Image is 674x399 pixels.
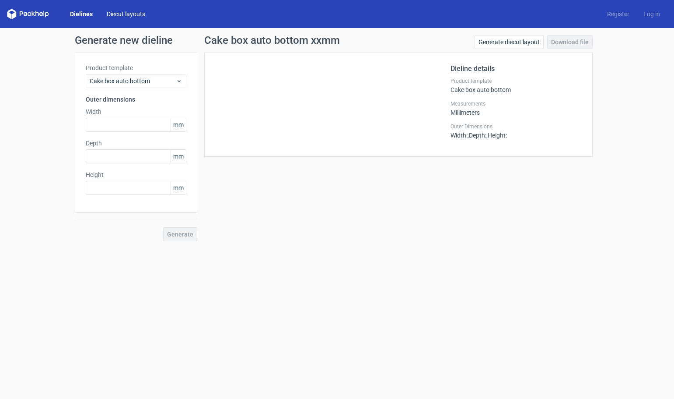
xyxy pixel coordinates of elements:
span: , Depth : [468,132,486,139]
a: Register [600,10,636,18]
span: mm [171,150,186,163]
span: , Height : [486,132,507,139]
a: Dielines [63,10,100,18]
label: Product template [450,78,582,85]
label: Product template [86,64,186,72]
h3: Outer dimensions [86,95,186,104]
span: mm [171,181,186,194]
label: Height [86,170,186,179]
span: mm [171,118,186,131]
label: Outer Dimensions [450,123,582,130]
label: Depth [86,139,186,148]
label: Measurements [450,100,582,107]
h2: Dieline details [450,64,582,74]
div: Cake box auto bottom [450,78,582,93]
a: Diecut layouts [100,10,152,18]
h1: Cake box auto bottom xxmm [204,35,340,46]
div: Millimeters [450,100,582,116]
span: Width : [450,132,468,139]
h1: Generate new dieline [75,35,600,46]
a: Log in [636,10,667,18]
span: Cake box auto bottom [90,77,176,85]
label: Width [86,107,186,116]
a: Generate diecut layout [475,35,544,49]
